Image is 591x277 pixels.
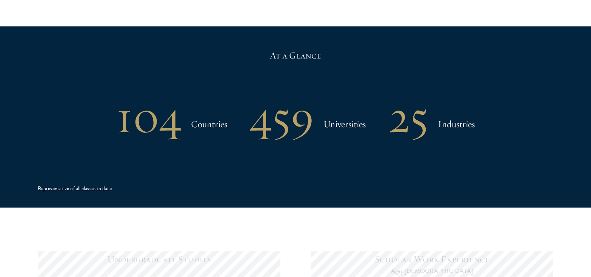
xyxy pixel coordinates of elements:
[438,117,475,132] h3: Industries
[388,97,428,137] h2: 25
[38,185,112,192] div: Representative of all classes to date
[323,117,366,132] h3: Universities
[116,97,182,137] h2: 104
[191,117,227,132] h3: Countries
[38,49,553,62] h5: At a Glance
[250,97,314,137] h2: 459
